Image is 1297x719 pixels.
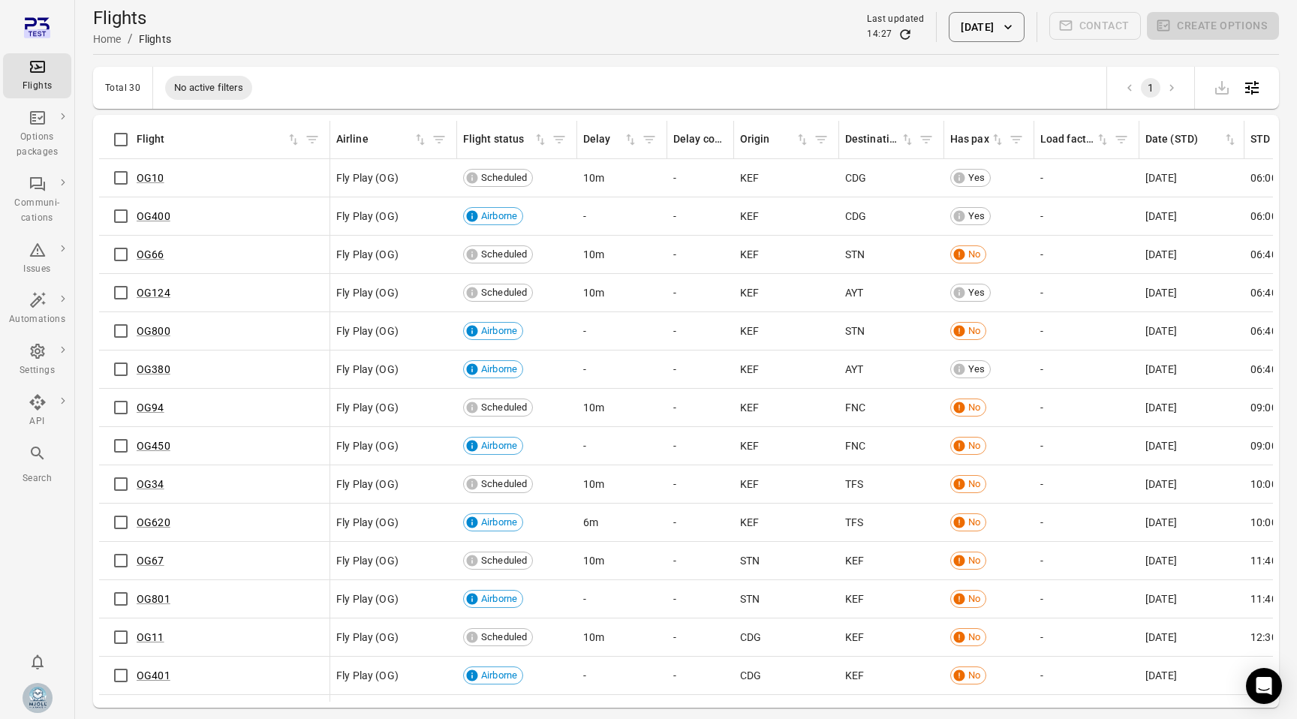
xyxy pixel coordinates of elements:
div: Sort by date (STD) in ascending order [1145,131,1238,148]
span: [DATE] [1145,630,1177,645]
span: [DATE] [1145,668,1177,683]
span: No [963,477,986,492]
a: OG801 [137,593,170,605]
span: No [963,247,986,262]
div: Has pax [950,131,990,148]
span: [DATE] [1145,285,1177,300]
span: 06:40 [1250,323,1277,338]
span: KEF [845,630,864,645]
span: KEF [740,477,759,492]
span: Airborne [476,515,522,530]
span: Scheduled [476,247,532,262]
span: Yes [963,362,990,377]
button: Refresh data [898,27,913,42]
span: No [963,630,986,645]
div: - [583,591,661,606]
a: OG124 [137,287,170,299]
span: KEF [740,170,759,185]
div: - [1040,477,1133,492]
span: No [963,668,986,683]
span: TFS [845,477,863,492]
span: Fly Play (OG) [336,591,399,606]
span: 11:40 [1250,591,1277,606]
span: 09:00 [1250,438,1277,453]
span: Scheduled [476,285,532,300]
a: OG620 [137,516,170,528]
span: Fly Play (OG) [336,515,399,530]
span: 06:40 [1250,247,1277,262]
div: - [1040,400,1133,415]
span: No active filters [165,80,252,95]
span: 09:00 [1250,400,1277,415]
div: Origin [740,131,795,148]
button: page 1 [1141,78,1160,98]
span: Date (STD) [1145,131,1238,148]
div: Flight [137,131,286,148]
div: - [1040,630,1133,645]
span: [DATE] [1145,170,1177,185]
button: Filter by flight [301,128,323,151]
button: Open table configuration [1237,73,1267,103]
span: Scheduled [476,477,532,492]
div: - [673,209,728,224]
div: - [673,170,728,185]
a: OG10 [137,172,164,184]
span: KEF [740,285,759,300]
span: FNC [845,400,865,415]
div: Total 30 [105,83,140,93]
span: Scheduled [476,170,532,185]
span: Yes [963,209,990,224]
span: Filter by airline [428,128,450,151]
span: Airline [336,131,428,148]
span: No [963,438,986,453]
nav: pagination navigation [1119,78,1182,98]
div: - [673,515,728,530]
div: Sort by origin in ascending order [740,131,810,148]
div: Search [9,471,65,486]
span: KEF [845,668,864,683]
span: Destination [845,131,915,148]
a: OG450 [137,440,170,452]
nav: Breadcrumbs [93,30,171,48]
span: 06:00 [1250,170,1277,185]
span: Flight [137,131,301,148]
button: Notifications [23,647,53,677]
span: Delay [583,131,638,148]
button: Filter by load factor [1110,128,1133,151]
span: Scheduled [476,553,532,568]
span: 10:00 [1250,477,1277,492]
span: Scheduled [476,630,532,645]
span: AYT [845,362,863,377]
div: - [1040,362,1133,377]
div: API [9,414,65,429]
span: [DATE] [1145,209,1177,224]
div: - [673,630,728,645]
a: OG94 [137,402,164,414]
span: No [963,515,986,530]
a: Automations [3,287,71,332]
span: No [963,323,986,338]
button: Filter by origin [810,128,832,151]
span: Has pax [950,131,1005,148]
span: Fly Play (OG) [336,400,399,415]
button: Filter by delay [638,128,661,151]
span: [DATE] [1145,438,1177,453]
span: CDG [740,630,761,645]
a: Communi-cations [3,170,71,230]
div: - [1040,170,1133,185]
a: OG800 [137,325,170,337]
span: [DATE] [1145,400,1177,415]
span: 10m [583,170,604,185]
span: Origin [740,131,810,148]
button: Filter by flight status [548,128,570,151]
a: Home [93,33,122,45]
span: AYT [845,285,863,300]
div: Delay codes [673,131,727,148]
li: / [128,30,133,48]
div: Communi-cations [9,196,65,226]
span: KEF [845,553,864,568]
